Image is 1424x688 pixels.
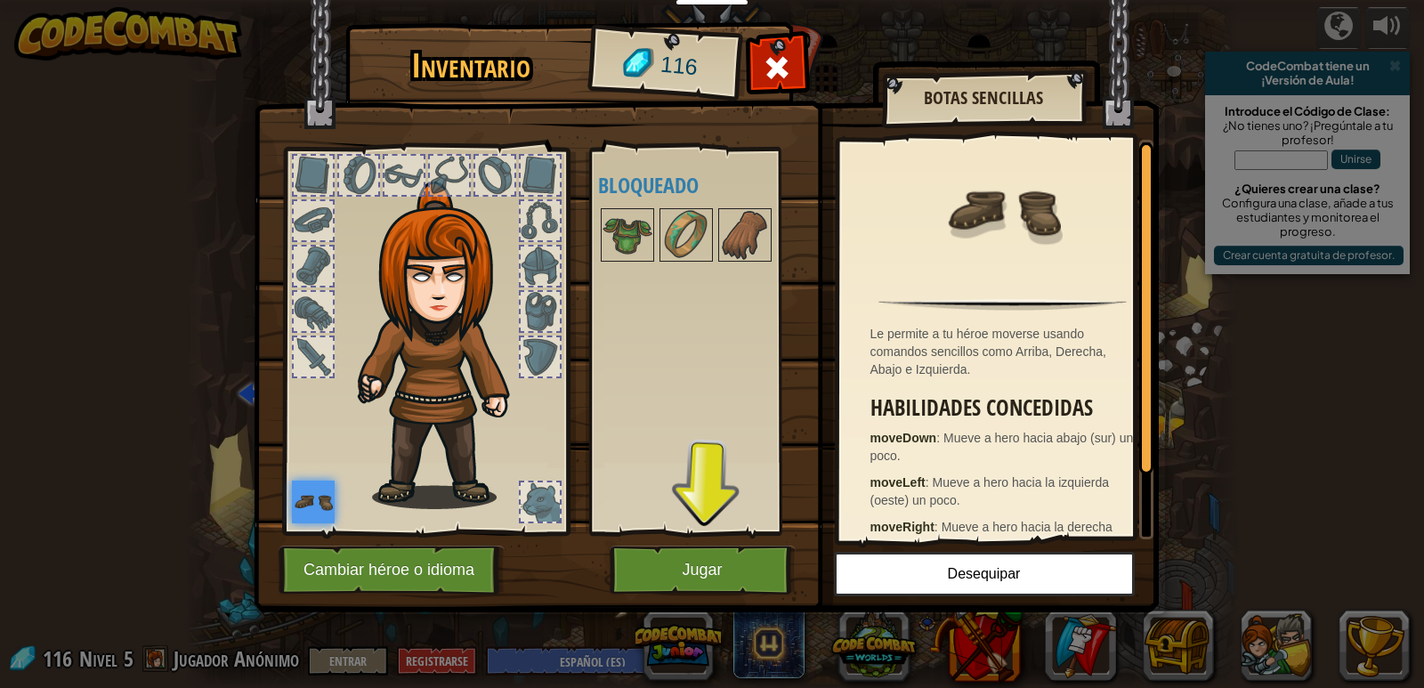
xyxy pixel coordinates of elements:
[659,49,699,84] span: 116
[870,431,1134,463] span: Mueve a hero hacia abajo (sur) un poco.
[870,396,1145,420] h3: Habilidades concedidas
[870,475,1109,507] span: Mueve a hero hacia la izquierda (oeste) un poco.
[598,174,821,197] h4: Bloqueado
[358,47,585,85] h1: Inventario
[870,431,937,445] strong: moveDown
[610,546,796,595] button: Jugar
[870,520,1112,552] span: Mueve a hero hacia la derecha (este) un poco.
[603,210,652,260] img: portrait.png
[279,546,505,595] button: Cambiar héroe o idioma
[900,88,1067,108] h2: Botas Sencillas
[870,475,926,490] strong: moveLeft
[834,552,1135,596] button: Desequipar
[870,325,1145,378] div: Le permite a tu héroe moverse usando comandos sencillos como Arriba, Derecha, Abajo e Izquierda.
[661,210,711,260] img: portrait.png
[350,182,541,509] img: hair_f2.png
[934,520,942,534] span: :
[945,153,1061,269] img: portrait.png
[720,210,770,260] img: portrait.png
[936,431,943,445] span: :
[870,520,934,534] strong: moveRight
[878,299,1126,311] img: hr.png
[292,481,335,523] img: portrait.png
[926,475,933,490] span: :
